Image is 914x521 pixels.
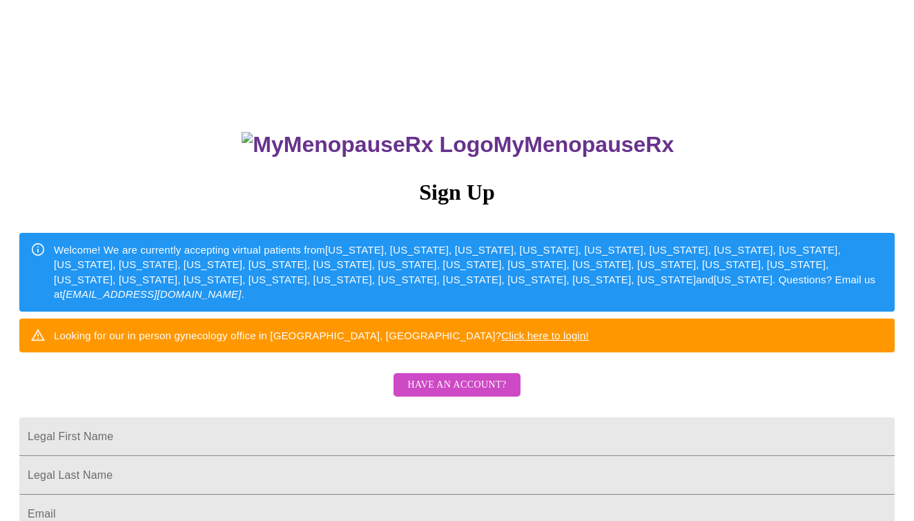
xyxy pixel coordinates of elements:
div: Welcome! We are currently accepting virtual patients from [US_STATE], [US_STATE], [US_STATE], [US... [54,237,884,307]
span: Have an account? [407,377,506,394]
div: Looking for our in person gynecology office in [GEOGRAPHIC_DATA], [GEOGRAPHIC_DATA]? [54,323,589,348]
em: [EMAIL_ADDRESS][DOMAIN_NAME] [63,288,242,300]
a: Click here to login! [501,330,589,341]
h3: MyMenopauseRx [21,132,895,158]
button: Have an account? [393,373,520,397]
a: Have an account? [390,388,523,400]
h3: Sign Up [19,180,895,205]
img: MyMenopauseRx Logo [242,132,493,158]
